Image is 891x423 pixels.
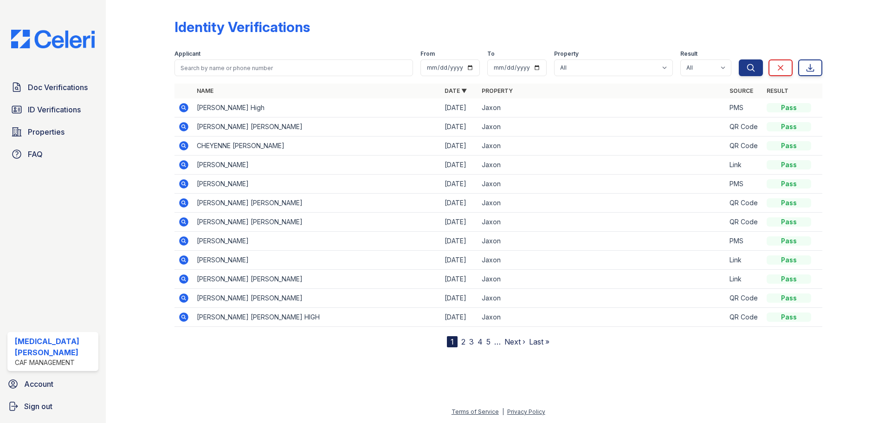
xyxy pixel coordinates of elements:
[726,156,763,175] td: Link
[174,19,310,35] div: Identity Verifications
[680,50,697,58] label: Result
[767,160,811,169] div: Pass
[28,149,43,160] span: FAQ
[28,82,88,93] span: Doc Verifications
[4,375,102,393] a: Account
[478,337,483,346] a: 4
[174,50,200,58] label: Applicant
[193,213,441,232] td: [PERSON_NAME] [PERSON_NAME]
[494,336,501,347] span: …
[193,270,441,289] td: [PERSON_NAME] [PERSON_NAME]
[502,408,504,415] div: |
[478,98,726,117] td: Jaxon
[726,251,763,270] td: Link
[174,59,413,76] input: Search by name or phone number
[478,289,726,308] td: Jaxon
[441,194,478,213] td: [DATE]
[478,194,726,213] td: Jaxon
[447,336,458,347] div: 1
[193,194,441,213] td: [PERSON_NAME] [PERSON_NAME]
[726,308,763,327] td: QR Code
[504,337,525,346] a: Next ›
[441,156,478,175] td: [DATE]
[441,137,478,156] td: [DATE]
[441,117,478,137] td: [DATE]
[730,87,753,94] a: Source
[193,289,441,308] td: [PERSON_NAME] [PERSON_NAME]
[441,213,478,232] td: [DATE]
[7,145,98,163] a: FAQ
[441,232,478,251] td: [DATE]
[726,232,763,251] td: PMS
[4,30,102,48] img: CE_Logo_Blue-a8612792a0a2168367f1c8372b55b34899dd931a85d93a1a3d3e32e68fde9ad4.png
[24,378,53,390] span: Account
[767,87,788,94] a: Result
[420,50,435,58] label: From
[767,122,811,131] div: Pass
[767,255,811,265] div: Pass
[507,408,545,415] a: Privacy Policy
[193,98,441,117] td: [PERSON_NAME] High
[441,175,478,194] td: [DATE]
[478,270,726,289] td: Jaxon
[441,308,478,327] td: [DATE]
[478,251,726,270] td: Jaxon
[726,213,763,232] td: QR Code
[193,232,441,251] td: [PERSON_NAME]
[767,312,811,322] div: Pass
[767,141,811,150] div: Pass
[767,236,811,246] div: Pass
[726,98,763,117] td: PMS
[478,137,726,156] td: Jaxon
[4,397,102,416] a: Sign out
[469,337,474,346] a: 3
[726,289,763,308] td: QR Code
[193,251,441,270] td: [PERSON_NAME]
[193,308,441,327] td: [PERSON_NAME] [PERSON_NAME] HIGH
[193,175,441,194] td: [PERSON_NAME]
[441,270,478,289] td: [DATE]
[478,156,726,175] td: Jaxon
[767,103,811,112] div: Pass
[726,117,763,137] td: QR Code
[28,126,65,137] span: Properties
[15,336,95,358] div: [MEDICAL_DATA][PERSON_NAME]
[478,308,726,327] td: Jaxon
[767,217,811,227] div: Pass
[15,358,95,367] div: CAF Management
[478,117,726,137] td: Jaxon
[478,232,726,251] td: Jaxon
[487,50,495,58] label: To
[441,289,478,308] td: [DATE]
[767,198,811,208] div: Pass
[7,123,98,141] a: Properties
[726,137,763,156] td: QR Code
[554,50,579,58] label: Property
[28,104,81,115] span: ID Verifications
[24,401,52,412] span: Sign out
[7,100,98,119] a: ID Verifications
[193,137,441,156] td: CHEYENNE [PERSON_NAME]
[767,293,811,303] div: Pass
[478,175,726,194] td: Jaxon
[767,274,811,284] div: Pass
[441,251,478,270] td: [DATE]
[452,408,499,415] a: Terms of Service
[767,179,811,189] div: Pass
[445,87,467,94] a: Date ▼
[193,117,441,137] td: [PERSON_NAME] [PERSON_NAME]
[478,213,726,232] td: Jaxon
[726,194,763,213] td: QR Code
[482,87,513,94] a: Property
[441,98,478,117] td: [DATE]
[7,78,98,97] a: Doc Verifications
[197,87,213,94] a: Name
[461,337,465,346] a: 2
[726,175,763,194] td: PMS
[486,337,491,346] a: 5
[529,337,549,346] a: Last »
[193,156,441,175] td: [PERSON_NAME]
[726,270,763,289] td: Link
